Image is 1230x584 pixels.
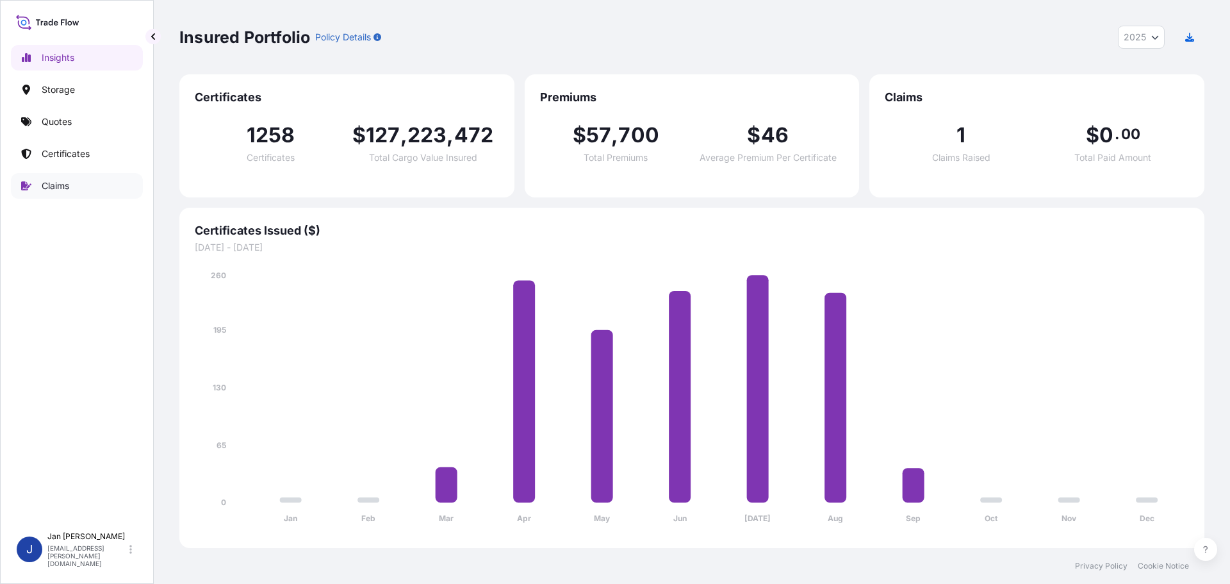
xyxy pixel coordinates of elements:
[439,513,454,523] tspan: Mar
[1074,153,1151,162] span: Total Paid Amount
[247,153,295,162] span: Certificates
[195,241,1189,254] span: [DATE] - [DATE]
[747,125,760,146] span: $
[700,153,837,162] span: Average Premium Per Certificate
[221,497,226,507] tspan: 0
[195,223,1189,238] span: Certificates Issued ($)
[1138,561,1189,571] a: Cookie Notice
[1075,561,1127,571] a: Privacy Policy
[42,147,90,160] p: Certificates
[247,125,295,146] span: 1258
[11,141,143,167] a: Certificates
[447,125,454,146] span: ,
[828,513,843,523] tspan: Aug
[213,383,226,392] tspan: 130
[611,125,618,146] span: ,
[673,513,687,523] tspan: Jun
[11,77,143,103] a: Storage
[213,325,226,335] tspan: 195
[956,125,965,146] span: 1
[761,125,789,146] span: 46
[369,153,477,162] span: Total Cargo Value Insured
[211,271,226,280] tspan: 260
[26,543,33,556] span: J
[618,125,659,146] span: 700
[517,513,531,523] tspan: Apr
[906,513,921,523] tspan: Sep
[1121,129,1140,139] span: 00
[885,90,1189,105] span: Claims
[1115,129,1119,139] span: .
[1086,125,1099,146] span: $
[1118,26,1165,49] button: Year Selector
[42,83,75,96] p: Storage
[400,125,407,146] span: ,
[217,440,226,450] tspan: 65
[42,51,74,64] p: Insights
[584,153,648,162] span: Total Premiums
[586,125,611,146] span: 57
[11,173,143,199] a: Claims
[195,90,499,105] span: Certificates
[284,513,297,523] tspan: Jan
[407,125,447,146] span: 223
[47,531,127,542] p: Jan [PERSON_NAME]
[454,125,494,146] span: 472
[179,27,310,47] p: Insured Portfolio
[366,125,400,146] span: 127
[47,544,127,567] p: [EMAIL_ADDRESS][PERSON_NAME][DOMAIN_NAME]
[932,153,990,162] span: Claims Raised
[42,115,72,128] p: Quotes
[1140,513,1154,523] tspan: Dec
[594,513,611,523] tspan: May
[985,513,998,523] tspan: Oct
[352,125,366,146] span: $
[361,513,375,523] tspan: Feb
[42,179,69,192] p: Claims
[540,90,844,105] span: Premiums
[11,45,143,71] a: Insights
[1099,125,1113,146] span: 0
[744,513,771,523] tspan: [DATE]
[573,125,586,146] span: $
[1124,31,1146,44] span: 2025
[1062,513,1077,523] tspan: Nov
[315,31,371,44] p: Policy Details
[11,109,143,135] a: Quotes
